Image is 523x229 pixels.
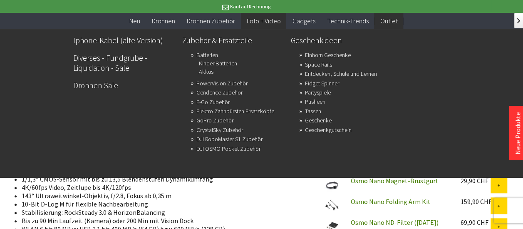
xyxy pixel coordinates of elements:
span: Drohnen Zubehör [187,17,235,25]
div: 69,90 CHF [461,218,491,227]
a: Fidget Spinner [305,77,339,89]
a: DJI OSMO Pocket Zubehör [196,143,260,154]
a: Diverses - Fundgrube - Liquidation - Sale [73,51,176,75]
img: Osmo Nano Magnet-Brustgurt [321,177,342,193]
a: Partyspiele [305,87,331,98]
a: GoPro Zubehör [196,114,233,126]
a: Neue Produkte [513,112,522,154]
span: Neu [129,17,140,25]
a: Drohnen [146,12,181,30]
a: Gadgets [286,12,321,30]
a: Osmo Nano Folding Arm Kit [351,197,431,206]
a: Einhorn Geschenke [305,49,351,61]
li: Stabilisierung: RockSteady 3.0 & HorizonBalancing [22,208,295,217]
li: 143° Ultraweitwinkel-Objektiv, f/2.8, Fokus ab 0,35 m [22,192,295,200]
li: Bis zu 90 Min Laufzeit (Kamera) oder 200 Min mit Vision Dock [22,217,295,225]
a: CrystalSky Zubehör [196,124,243,136]
div: 29,90 CHF [461,177,491,185]
a: Neu [124,12,146,30]
a: Entdecken, Schule und Lernen [305,68,377,80]
a: Tassen [305,105,321,117]
a: DJI RoboMaster S1 Zubehör [196,133,262,145]
li: 4K/60fps Video, Zeitlupe bis 4K/120fps [22,183,295,192]
a: Outlet [374,12,403,30]
a: Cendence Zubehör [196,87,242,98]
a: Foto + Video [241,12,286,30]
span: Drohnen [152,17,175,25]
a: Osmo Nano Magnet-Brustgurt [351,177,439,185]
a: Zubehör & Ersatzteile [182,33,284,47]
a: PowerVision Zubehör [196,77,247,89]
a: Drohnen Zubehör [181,12,241,30]
span: Gadgets [292,17,315,25]
a: Pusheen [305,96,325,107]
a: Geschenke [305,114,332,126]
span: Technik-Trends [327,17,368,25]
span: Outlet [380,17,397,25]
a: Akkus [198,66,213,77]
a: Kinder Batterien [198,57,237,69]
div: 159,90 CHF [461,197,491,206]
img: Osmo Nano Folding Arm Kit [321,197,342,213]
a: Iphone-Kabel (alte Version) [73,33,176,47]
li: 10-Bit D-Log M für flexible Nachbearbeitung [22,200,295,208]
a: Geschenkgutschein [305,124,352,136]
a: Drohnen Sale [73,78,176,92]
a: Osmo Nano ND-Filter ([DATE]) [351,218,439,227]
li: 1/1,3″ CMOS-Sensor mit bis zu 13,5 Blendenstufen Dynamikumfang [22,175,295,183]
a: Elektro Zahnbürsten Ersatzköpfe [196,105,274,117]
a: Technik-Trends [321,12,374,30]
a: Batterien [196,49,218,61]
a: E-Go Zubehör [196,96,229,108]
a: Geschenkideen [291,33,393,47]
span:  [517,18,520,23]
a: Space Rails [305,59,332,70]
span: Foto + Video [247,17,280,25]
